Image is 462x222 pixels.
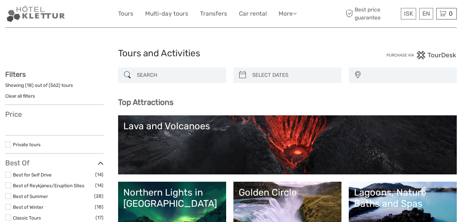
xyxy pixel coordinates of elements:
a: Car rental [239,9,267,19]
span: (14) [95,181,104,189]
a: Private tours [13,142,41,147]
a: Best of Winter [13,204,43,210]
a: Lava and Volcanoes [123,121,452,169]
span: (14) [95,171,104,179]
div: Lagoons, Nature Baths and Spas [354,187,452,209]
div: Showing ( ) out of ( ) tours [5,82,104,93]
a: Best of Summer [13,194,48,199]
span: 0 [448,10,454,17]
label: 562 [50,82,59,89]
a: Tours [118,9,133,19]
img: Our services [5,5,67,22]
a: Multi-day tours [145,9,188,19]
a: Clear all filters [5,93,35,99]
div: Lava and Volcanoes [123,121,452,132]
span: (28) [94,192,104,200]
input: SEARCH [134,69,223,81]
a: Transfers [200,9,227,19]
a: Classic Tours [13,215,41,221]
a: Best for Self Drive [13,172,52,178]
h3: Best Of [5,159,104,167]
span: (17) [96,214,104,222]
a: More [279,9,297,19]
span: Best price guarantee [344,6,399,21]
a: Best of Reykjanes/Eruption Sites [13,183,84,188]
input: SELECT DATES [249,69,338,81]
div: Northern Lights in [GEOGRAPHIC_DATA] [123,187,221,209]
strong: Filters [5,70,26,79]
h1: Tours and Activities [118,48,344,59]
div: Golden Circle [239,187,336,198]
b: Top Attractions [118,98,173,107]
label: 18 [27,82,32,89]
div: EN [419,8,433,19]
span: (18) [95,203,104,211]
h3: Price [5,110,104,118]
span: ISK [404,10,413,17]
img: PurchaseViaTourDesk.png [386,51,457,59]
